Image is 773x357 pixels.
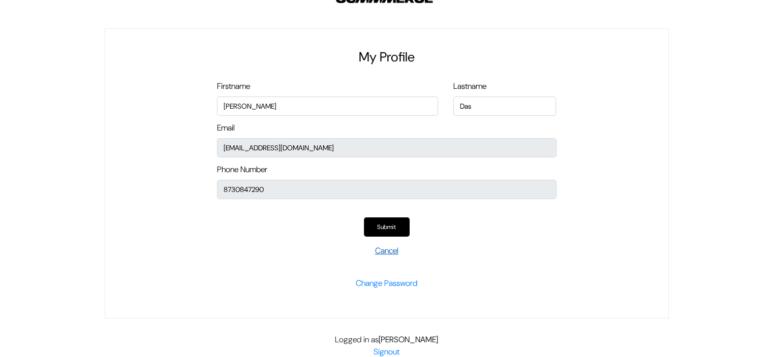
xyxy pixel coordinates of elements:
[379,334,438,345] b: [PERSON_NAME]
[217,180,556,199] input: Phone Number
[217,49,556,65] h2: My Profile
[217,80,250,92] label: Firstname
[364,217,410,237] button: Submit
[217,122,235,134] label: Email
[453,96,556,116] input: First Name
[375,245,398,256] a: Cancel
[217,164,267,176] label: Phone Number
[217,138,556,157] input: Email
[453,80,486,92] label: Lastname
[217,96,438,116] input: First Name
[374,346,399,357] a: Signout
[356,278,417,288] a: Change Password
